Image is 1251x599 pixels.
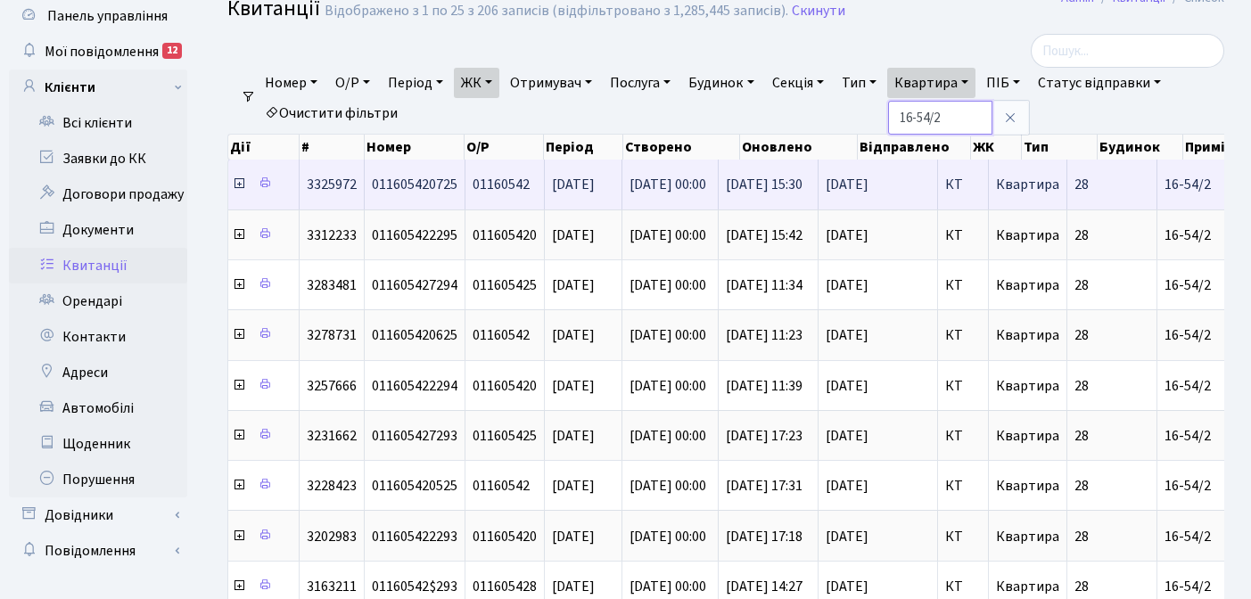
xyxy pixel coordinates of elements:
[945,177,981,192] span: КТ
[630,577,706,596] span: [DATE] 00:00
[726,226,802,245] span: [DATE] 15:42
[372,226,457,245] span: 011605422295
[630,325,706,345] span: [DATE] 00:00
[9,248,187,283] a: Квитанції
[835,68,884,98] a: Тип
[945,228,981,242] span: КТ
[503,68,599,98] a: Отримувач
[996,476,1059,496] span: Квартира
[307,527,357,546] span: 3202983
[826,479,930,493] span: [DATE]
[792,3,845,20] a: Скинути
[1098,135,1183,160] th: Будинок
[372,426,457,446] span: 011605427293
[162,43,182,59] div: 12
[826,228,930,242] span: [DATE]
[258,98,405,128] a: Очистити фільтри
[372,175,457,194] span: 011605420725
[726,577,802,596] span: [DATE] 14:27
[473,577,537,596] span: 011605428
[307,175,357,194] span: 3325972
[1074,527,1089,546] span: 28
[945,579,981,594] span: КТ
[630,175,706,194] span: [DATE] 00:00
[9,212,187,248] a: Документи
[552,577,595,596] span: [DATE]
[826,429,930,443] span: [DATE]
[300,135,365,160] th: #
[552,275,595,295] span: [DATE]
[1074,476,1089,496] span: 28
[473,476,530,496] span: 01160542
[887,68,975,98] a: Квартира
[630,226,706,245] span: [DATE] 00:00
[307,325,357,345] span: 3278731
[9,141,187,176] a: Заявки до КК
[1022,135,1097,160] th: Тип
[1074,325,1089,345] span: 28
[971,135,1022,160] th: ЖК
[552,476,595,496] span: [DATE]
[9,70,187,105] a: Клієнти
[552,376,595,396] span: [DATE]
[726,275,802,295] span: [DATE] 11:34
[9,34,187,70] a: Мої повідомлення12
[307,376,357,396] span: 3257666
[630,376,706,396] span: [DATE] 00:00
[381,68,450,98] a: Період
[372,376,457,396] span: 011605422294
[552,325,595,345] span: [DATE]
[996,426,1059,446] span: Квартира
[9,319,187,355] a: Контакти
[307,275,357,295] span: 3283481
[1074,275,1089,295] span: 28
[630,426,706,446] span: [DATE] 00:00
[630,476,706,496] span: [DATE] 00:00
[473,376,537,396] span: 011605420
[979,68,1027,98] a: ПІБ
[9,105,187,141] a: Всі клієнти
[454,68,499,98] a: ЖК
[996,175,1059,194] span: Квартира
[552,527,595,546] span: [DATE]
[826,529,930,544] span: [DATE]
[681,68,761,98] a: Будинок
[307,426,357,446] span: 3231662
[372,527,457,546] span: 011605422293
[996,275,1059,295] span: Квартира
[307,226,357,245] span: 3312233
[9,462,187,497] a: Порушення
[372,325,457,345] span: 011605420625
[473,275,537,295] span: 011605425
[726,175,802,194] span: [DATE] 15:30
[996,527,1059,546] span: Квартира
[858,135,972,160] th: Відправлено
[623,135,741,160] th: Створено
[996,577,1059,596] span: Квартира
[473,426,537,446] span: 011605425
[552,226,595,245] span: [DATE]
[473,175,530,194] span: 01160542
[9,176,187,212] a: Договори продажу
[996,226,1059,245] span: Квартира
[258,68,325,98] a: Номер
[726,426,802,446] span: [DATE] 17:23
[372,476,457,496] span: 011605420525
[9,390,187,426] a: Автомобілі
[9,355,187,390] a: Адреси
[1074,376,1089,396] span: 28
[945,328,981,342] span: КТ
[47,6,168,26] span: Панель управління
[945,529,981,544] span: КТ
[1074,577,1089,596] span: 28
[1074,426,1089,446] span: 28
[826,328,930,342] span: [DATE]
[603,68,678,98] a: Послуга
[552,175,595,194] span: [DATE]
[9,497,187,533] a: Довідники
[945,379,981,393] span: КТ
[1031,34,1224,68] input: Пошук...
[945,429,981,443] span: КТ
[365,135,465,160] th: Номер
[228,135,300,160] th: Дії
